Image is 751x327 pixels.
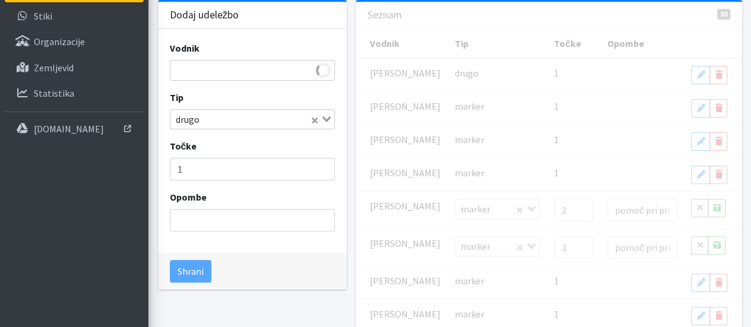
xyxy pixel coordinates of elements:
button: Clear Selected [312,112,318,126]
div: Search for option [170,60,335,81]
input: Search for option [204,112,309,126]
a: Zemljevid [5,56,144,80]
label: Tip [170,90,183,104]
a: Stiki [5,4,144,28]
p: Zemljevid [34,62,74,74]
label: Opombe [170,190,207,204]
input: Search for option [172,63,305,78]
button: Shrani [170,260,211,282]
h3: Dodaj udeležbo [170,9,239,21]
a: [DOMAIN_NAME] [5,117,144,141]
a: Organizacije [5,30,144,53]
p: Organizacije [34,36,85,47]
p: Stiki [34,10,52,22]
p: Statistika [34,87,74,99]
label: Točke [170,139,197,153]
a: Statistika [5,81,144,105]
div: Loading... [315,62,331,78]
label: Vodnik [170,41,199,55]
span: drugo [173,112,202,126]
p: [DOMAIN_NAME] [34,123,104,135]
div: Search for option [170,109,335,129]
